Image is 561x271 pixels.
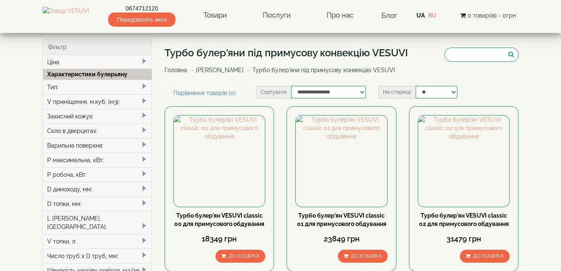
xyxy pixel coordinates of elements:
div: V топки, л: [43,234,152,248]
button: До кошика [460,250,510,263]
div: Характеристики булерьяну [43,69,152,80]
div: D димоходу, мм: [43,182,152,196]
label: Сортувати: [256,86,291,98]
div: D топки, мм: [43,196,152,211]
div: Захисний кожух: [43,109,152,123]
a: Порівняння товарів (0) [165,86,244,100]
h1: Турбо булер'яни під примусову конвекцію VESUVI [165,48,408,58]
a: Турбо булер'ян VESUVI classic 02 для примусового обдування [419,212,509,227]
div: Скло в дверцятах: [43,123,152,138]
div: Фільтр [43,40,152,55]
div: 18349 грн [173,233,265,244]
a: Турбо булер'ян VESUVI classic 01 для примусового обдування [297,212,386,227]
a: RU [428,12,437,19]
a: Про нас [318,6,362,25]
a: Головна [165,67,187,73]
img: Завод VESUVI [43,7,89,24]
div: Тип: [43,80,152,94]
div: Варильна поверхня: [43,138,152,153]
div: 31479 грн [418,233,510,244]
a: UA [416,12,425,19]
img: Турбо булер'ян VESUVI classic 00 для примусового обдування [174,115,265,206]
div: Число труб x D труб, мм: [43,248,152,263]
a: Турбо булер'ян VESUVI classic 00 для примусового обдування [174,212,264,227]
a: Блог [381,11,397,20]
img: Турбо булер'ян VESUVI classic 02 для примусового обдування [418,115,509,206]
button: До кошика [338,250,388,263]
div: P максимальна, кВт: [43,153,152,167]
span: Передзвоніть мені [108,13,175,27]
a: Послуги [254,6,299,25]
div: Ціна [43,55,152,69]
span: До кошика [351,253,382,259]
button: 0 товар(ів) - 0грн [458,11,518,20]
img: Турбо булер'ян VESUVI classic 01 для примусового обдування [296,115,387,206]
span: 0 товар(ів) - 0грн [467,12,516,19]
div: L [PERSON_NAME], [GEOGRAPHIC_DATA]: [43,211,152,234]
span: До кошика [473,253,504,259]
li: Турбо булер'яни під примусову конвекцію VESUVI [245,66,395,74]
button: До кошика [216,250,265,263]
a: Товари [195,6,235,25]
label: На сторінці: [378,86,416,98]
div: V приміщення, м.куб. (м3): [43,94,152,109]
div: P робоча, кВт: [43,167,152,182]
div: 23849 грн [295,233,387,244]
a: [PERSON_NAME] [196,67,244,73]
a: 0674712120 [108,4,175,13]
span: До кошика [228,253,259,259]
